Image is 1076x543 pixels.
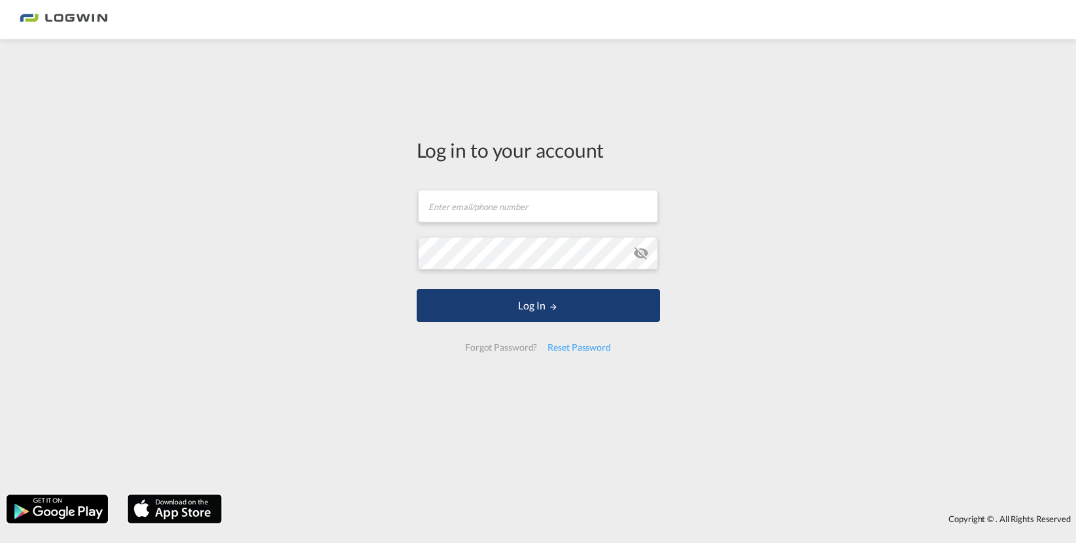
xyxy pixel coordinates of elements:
[417,136,660,164] div: Log in to your account
[418,190,658,222] input: Enter email/phone number
[633,245,649,261] md-icon: icon-eye-off
[460,336,542,359] div: Forgot Password?
[126,493,223,525] img: apple.png
[228,508,1076,530] div: Copyright © . All Rights Reserved
[20,5,108,35] img: bc73a0e0d8c111efacd525e4c8ad7d32.png
[542,336,616,359] div: Reset Password
[417,289,660,322] button: LOGIN
[5,493,109,525] img: google.png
